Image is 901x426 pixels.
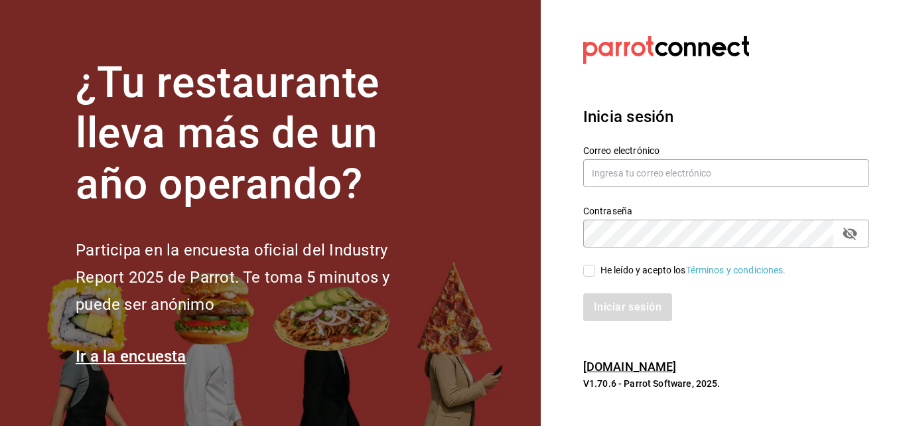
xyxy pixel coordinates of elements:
[76,58,434,210] h1: ¿Tu restaurante lleva más de un año operando?
[583,105,869,129] h3: Inicia sesión
[583,159,869,187] input: Ingresa tu correo electrónico
[583,206,869,215] label: Contraseña
[600,263,786,277] div: He leído y acepto los
[583,377,869,390] p: V1.70.6 - Parrot Software, 2025.
[583,145,869,155] label: Correo electrónico
[583,360,677,374] a: [DOMAIN_NAME]
[686,265,786,275] a: Términos y condiciones.
[76,347,186,366] a: Ir a la encuesta
[76,237,434,318] h2: Participa en la encuesta oficial del Industry Report 2025 de Parrot. Te toma 5 minutos y puede se...
[839,222,861,245] button: passwordField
